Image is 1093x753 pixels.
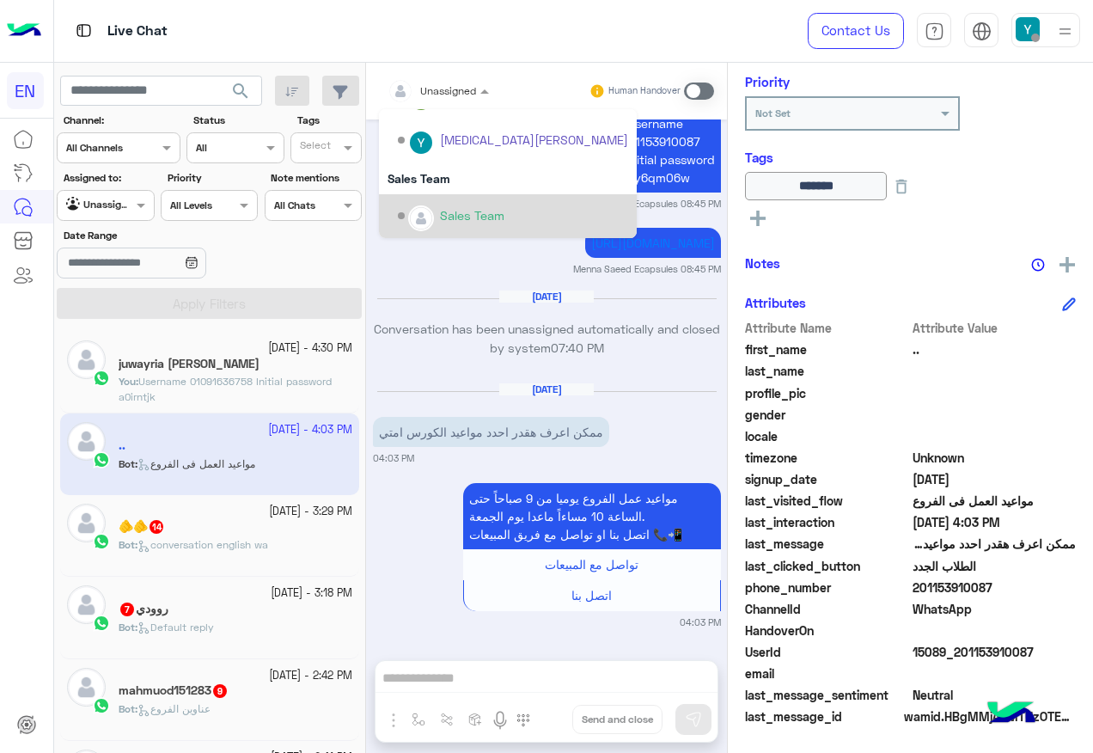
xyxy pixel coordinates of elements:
img: notes [1031,258,1045,272]
div: Select [297,138,331,157]
img: tab [972,21,992,41]
h5: mahmuod151283 [119,683,229,698]
h6: [DATE] [499,383,594,395]
img: WhatsApp [93,533,110,550]
span: null [913,664,1077,683]
h5: juwayria khlil Ali [119,357,260,371]
label: Status [193,113,282,128]
span: signup_date [745,470,909,488]
span: last_clicked_button [745,557,909,575]
span: 7 [120,603,134,616]
span: You [119,375,136,388]
small: Menna Saeed Ecapsules 08:45 PM [573,262,721,276]
span: email [745,664,909,683]
span: UserId [745,643,909,661]
ng-dropdown-panel: Options list [379,109,637,238]
label: Channel: [64,113,179,128]
small: Menna Saeed Ecapsules 08:45 PM [573,197,721,211]
small: Human Handover [608,84,681,98]
span: الطلاب الجدد [913,557,1077,575]
span: null [913,427,1077,445]
label: Date Range [64,228,256,243]
small: [DATE] - 3:18 PM [271,585,352,602]
b: : [119,375,138,388]
p: 11/10/2025, 8:45 PM [621,108,721,193]
span: Attribute Value [913,319,1077,337]
span: 14 [150,520,163,534]
a: [URL][DOMAIN_NAME] [591,236,715,250]
a: tab [917,13,951,49]
span: 15089_201153910087 [913,643,1077,661]
img: tab [925,21,944,41]
span: conversation english wa [137,538,268,551]
img: defaultAdmin.png [410,207,432,230]
span: Bot [119,538,135,551]
span: اتصل بنا [571,588,612,603]
img: defaultAdmin.png [67,340,106,379]
span: عناوين الفروع [137,702,211,715]
div: Sales Team [440,206,504,224]
span: locale [745,427,909,445]
label: Priority [168,170,256,186]
span: null [913,621,1077,640]
span: Unknown [913,449,1077,467]
span: last_name [745,362,909,380]
span: HandoverOn [745,621,909,640]
span: ChannelId [745,600,909,618]
button: Send and close [572,705,663,734]
small: [DATE] - 2:42 PM [269,668,352,684]
span: last_message_sentiment [745,686,909,704]
img: hulul-logo.png [981,684,1041,744]
img: WhatsApp [93,370,110,387]
h6: [DATE] [499,291,594,303]
p: 14/10/2025, 4:03 PM [373,417,609,447]
label: Tags [297,113,360,128]
img: add [1059,257,1075,272]
img: profile [1054,21,1076,42]
span: gender [745,406,909,424]
small: [DATE] - 3:29 PM [269,504,352,520]
b: : [119,702,137,715]
h5: روودي [119,602,168,616]
img: defaultAdmin.png [67,585,106,624]
span: 2 [913,600,1077,618]
button: search [220,76,262,113]
span: .. [913,340,1077,358]
span: 201153910087 [913,579,1077,597]
span: Attribute Name [745,319,909,337]
span: profile_pic [745,384,909,402]
span: first_name [745,340,909,358]
div: Sales Team [379,162,637,194]
img: ACg8ocI6MlsIVUV_bq7ynHKXRHAHHf_eEJuK8wzlPyPcd5DXp5YqWA=s96-c [410,132,432,154]
button: Apply Filters [57,288,362,319]
h6: Attributes [745,295,806,310]
b: Not Set [755,107,791,119]
div: EN [7,72,44,109]
b: : [119,538,137,551]
small: 04:03 PM [680,615,721,629]
span: 07:40 PM [551,340,604,355]
span: timezone [745,449,909,467]
img: defaultAdmin.png [67,504,106,542]
b: : [119,621,137,634]
span: last_message_id [745,707,901,725]
span: 2025-10-14T13:03:10.688Z [913,513,1077,531]
p: 14/10/2025, 4:03 PM [463,483,721,549]
img: tab [73,20,95,41]
p: Conversation has been unassigned automatically and closed by system [373,320,721,357]
span: تواصل مع المبيعات [545,557,638,572]
img: WhatsApp [93,615,110,632]
span: 0 [913,686,1077,704]
img: WhatsApp [93,697,110,714]
span: last_visited_flow [745,492,909,510]
img: userImage [1016,17,1040,41]
div: [MEDICAL_DATA][PERSON_NAME] [440,131,628,149]
span: Default reply [137,621,214,634]
span: Unassigned [420,84,476,97]
span: Bot [119,702,135,715]
h5: 🫵🫵 [119,519,165,534]
p: 11/10/2025, 8:45 PM [585,228,721,258]
h6: Priority [745,74,790,89]
span: 9 [213,684,227,698]
label: Assigned to: [64,170,152,186]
